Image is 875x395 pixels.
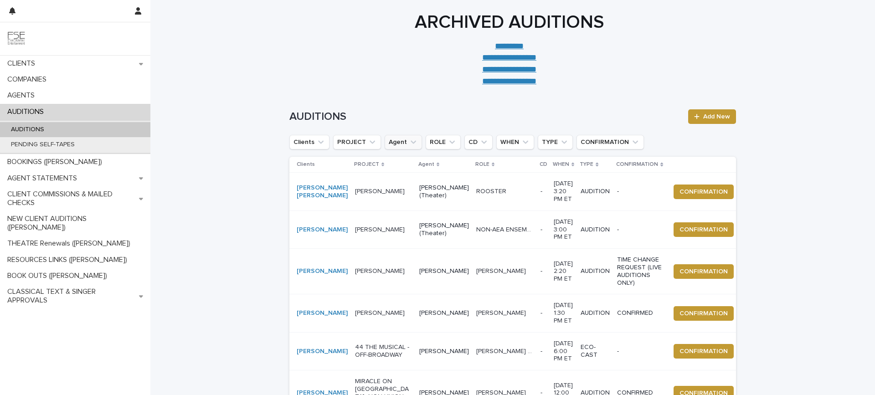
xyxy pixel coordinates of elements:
[4,287,139,305] p: CLASSICAL TEXT & SINGER APPROVALS
[297,348,348,355] a: [PERSON_NAME]
[4,126,51,133] p: AUDITIONS
[289,173,748,210] tr: [PERSON_NAME] [PERSON_NAME] [PERSON_NAME][PERSON_NAME] (Theater)ROOSTERROOSTER -[DATE] 3:20 PM ET...
[355,344,412,359] p: 44 THE MUSICAL - OFF-BROADWAY
[674,306,734,321] button: CONFIRMATION
[297,159,315,169] p: Clients
[354,159,379,169] p: PROJECT
[554,180,573,203] p: [DATE] 3:20 PM ET
[419,348,469,355] p: [PERSON_NAME]
[419,184,469,200] p: [PERSON_NAME] (Theater)
[679,267,728,276] span: CONFIRMATION
[289,249,748,294] tr: [PERSON_NAME] [PERSON_NAME][PERSON_NAME][PERSON_NAME][PERSON_NAME] -[DATE] 2:20 PM ETAUDITIONTIME...
[4,190,139,207] p: CLIENT COMMISSIONS & MAILED CHECKS
[355,226,412,234] p: [PERSON_NAME]
[419,267,469,275] p: [PERSON_NAME]
[4,75,54,84] p: COMPANIES
[679,309,728,318] span: CONFIRMATION
[540,226,546,234] p: -
[4,141,82,149] p: PENDING SELF-TAPES
[688,109,736,124] a: Add New
[385,135,422,149] button: Agent
[476,308,528,317] p: [PERSON_NAME]
[554,302,573,324] p: [DATE] 1:30 PM ET
[4,91,42,100] p: AGENTS
[617,256,662,287] p: TIME CHANGE REQUEST (LIVE AUDITIONS ONLY)
[581,267,610,275] p: AUDITION
[674,264,734,279] button: CONFIRMATION
[581,226,610,234] p: AUDITION
[4,158,109,166] p: BOOKINGS ([PERSON_NAME])
[581,344,610,359] p: ECO-CAST
[297,226,348,234] a: [PERSON_NAME]
[4,272,114,280] p: BOOK OUTS ([PERSON_NAME])
[553,159,569,169] p: WHEN
[674,185,734,199] button: CONFIRMATION
[540,267,546,275] p: -
[418,159,434,169] p: Agent
[580,159,593,169] p: TYPE
[674,344,734,359] button: CONFIRMATION
[617,348,662,355] p: -
[297,184,348,200] a: [PERSON_NAME] [PERSON_NAME]
[679,347,728,356] span: CONFIRMATION
[554,260,573,283] p: [DATE] 2:20 PM ET
[426,135,461,149] button: ROLE
[289,294,748,332] tr: [PERSON_NAME] [PERSON_NAME][PERSON_NAME][PERSON_NAME][PERSON_NAME] -[DATE] 1:30 PM ETAUDITIONCONF...
[496,135,534,149] button: WHEN
[355,267,412,275] p: [PERSON_NAME]
[4,59,42,68] p: CLIENTS
[4,239,138,248] p: THEATRE Renewals ([PERSON_NAME])
[419,222,469,237] p: [PERSON_NAME] (Theater)
[576,135,644,149] button: CONFIRMATION
[355,309,412,317] p: [PERSON_NAME]
[674,222,734,237] button: CONFIRMATION
[333,135,381,149] button: PROJECT
[4,108,51,116] p: AUDITIONS
[679,225,728,234] span: CONFIRMATION
[476,186,508,195] p: ROOSTER
[475,159,489,169] p: ROLE
[464,135,493,149] button: CD
[703,113,730,120] span: Add New
[289,110,683,123] h1: AUDITIONS
[4,215,150,232] p: NEW CLIENT AUDITIONS ([PERSON_NAME])
[540,188,546,195] p: -
[289,135,329,149] button: Clients
[617,309,662,317] p: CONFIRMED
[289,210,748,248] tr: [PERSON_NAME] [PERSON_NAME][PERSON_NAME] (Theater)NON-AEA ENSEMBLE ([DEMOGRAPHIC_DATA] ROLES)NON-...
[476,224,535,234] p: NON-AEA ENSEMBLE (MALE ROLES)
[540,309,546,317] p: -
[581,188,610,195] p: AUDITION
[476,266,528,275] p: [PERSON_NAME]
[617,188,662,195] p: -
[289,332,748,370] tr: [PERSON_NAME] 44 THE MUSICAL - OFF-BROADWAY[PERSON_NAME][PERSON_NAME] UNDERSTUDY / BROTHER [PERSO...
[554,218,573,241] p: [DATE] 3:00 PM ET
[540,348,546,355] p: -
[540,159,547,169] p: CD
[4,174,84,183] p: AGENT STATEMENTS
[4,256,134,264] p: RESOURCES LINKS ([PERSON_NAME])
[419,309,469,317] p: [PERSON_NAME]
[355,188,412,195] p: [PERSON_NAME]
[7,30,26,48] img: 9JgRvJ3ETPGCJDhvPVA5
[286,11,733,33] h1: ARCHIVED AUDITIONS
[616,159,658,169] p: CONFIRMATION
[476,346,535,355] p: HERMAN CAIN UNDERSTUDY / BROTHER ABE LINCOLN UNDERSTUDY / (OBAMA/HERMAN CAIN/BROTHER ABE UNDERSTUDY
[679,187,728,196] span: CONFIRMATION
[617,226,662,234] p: -
[297,309,348,317] a: [PERSON_NAME]
[554,340,573,363] p: [DATE] 6:00 PM ET
[297,267,348,275] a: [PERSON_NAME]
[581,309,610,317] p: AUDITION
[538,135,573,149] button: TYPE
